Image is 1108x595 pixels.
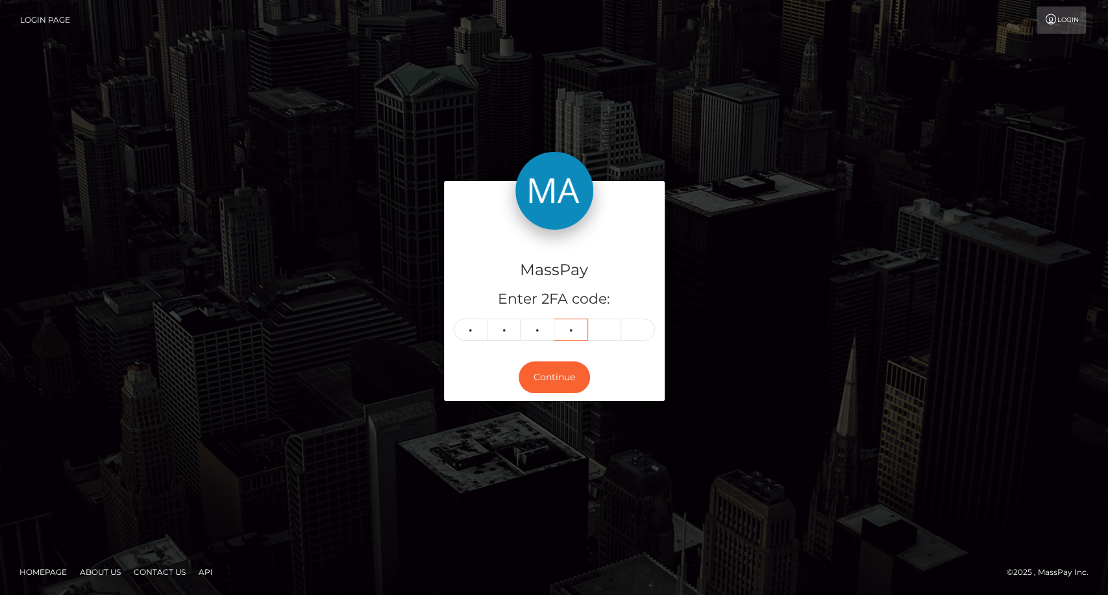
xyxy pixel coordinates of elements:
a: Homepage [14,562,72,582]
a: Login [1037,6,1086,34]
img: MassPay [515,152,593,230]
a: Login Page [20,6,70,34]
button: Continue [519,361,590,393]
a: API [193,562,218,582]
h4: MassPay [454,259,655,282]
div: © 2025 , MassPay Inc. [1007,565,1098,579]
h5: Enter 2FA code: [454,289,655,310]
a: About Us [75,562,126,582]
a: Contact Us [129,562,191,582]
